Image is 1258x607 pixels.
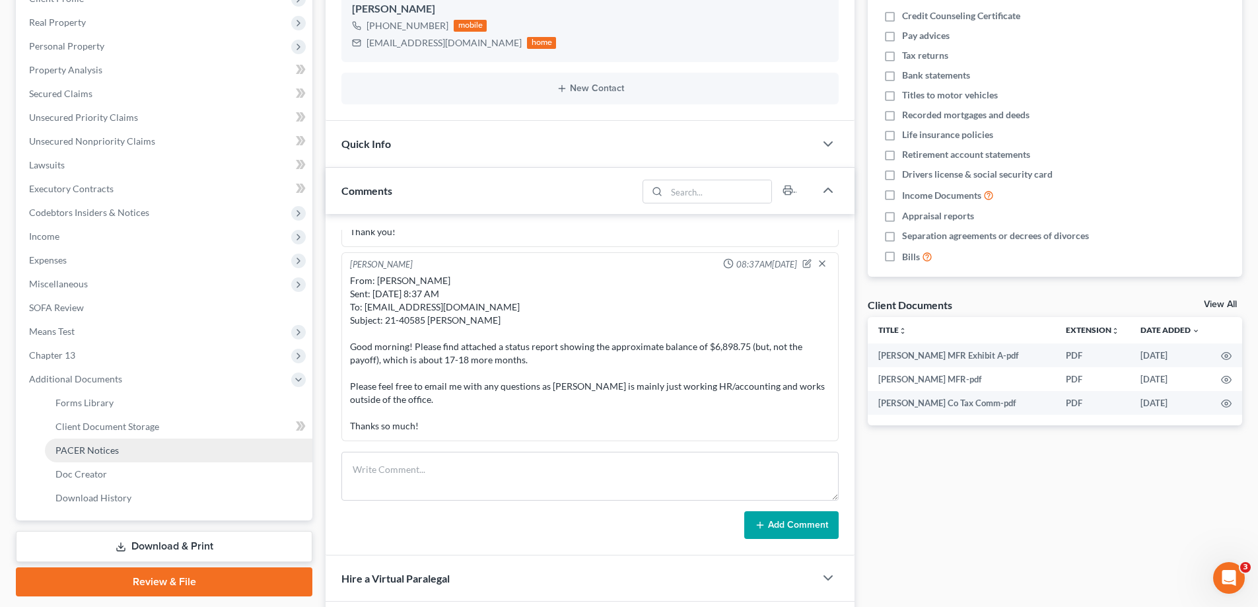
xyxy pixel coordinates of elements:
[29,278,88,289] span: Miscellaneous
[55,468,107,480] span: Doc Creator
[1213,562,1245,594] iframe: Intercom live chat
[45,391,312,415] a: Forms Library
[45,486,312,510] a: Download History
[902,209,974,223] span: Appraisal reports
[1140,325,1200,335] a: Date Added expand_more
[1204,300,1237,309] a: View All
[1066,325,1119,335] a: Extensionunfold_more
[29,17,86,28] span: Real Property
[902,128,993,141] span: Life insurance policies
[29,254,67,266] span: Expenses
[29,135,155,147] span: Unsecured Nonpriority Claims
[367,19,448,32] div: [PHONE_NUMBER]
[18,106,312,129] a: Unsecured Priority Claims
[1055,343,1130,367] td: PDF
[29,207,149,218] span: Codebtors Insiders & Notices
[29,326,75,337] span: Means Test
[45,439,312,462] a: PACER Notices
[902,148,1030,161] span: Retirement account statements
[18,296,312,320] a: SOFA Review
[55,445,119,456] span: PACER Notices
[341,572,450,585] span: Hire a Virtual Paralegal
[868,391,1055,415] td: [PERSON_NAME] Co Tax Comm-pdf
[29,64,102,75] span: Property Analysis
[16,567,312,596] a: Review & File
[29,183,114,194] span: Executory Contracts
[341,184,392,197] span: Comments
[868,298,952,312] div: Client Documents
[29,302,84,313] span: SOFA Review
[902,229,1089,242] span: Separation agreements or decrees of divorces
[18,153,312,177] a: Lawsuits
[902,250,920,264] span: Bills
[55,421,159,432] span: Client Document Storage
[341,137,391,150] span: Quick Info
[1192,327,1200,335] i: expand_more
[350,274,830,433] div: From: [PERSON_NAME] Sent: [DATE] 8:37 AM To: [EMAIL_ADDRESS][DOMAIN_NAME] Subject: 21-40585 [PERS...
[1130,367,1210,391] td: [DATE]
[868,343,1055,367] td: [PERSON_NAME] MFR Exhibit A-pdf
[878,325,907,335] a: Titleunfold_more
[902,69,970,82] span: Bank statements
[1130,391,1210,415] td: [DATE]
[55,492,131,503] span: Download History
[350,258,413,271] div: [PERSON_NAME]
[902,9,1020,22] span: Credit Counseling Certificate
[29,373,122,384] span: Additional Documents
[899,327,907,335] i: unfold_more
[18,129,312,153] a: Unsecured Nonpriority Claims
[454,20,487,32] div: mobile
[744,511,839,539] button: Add Comment
[902,89,998,102] span: Titles to motor vehicles
[367,36,522,50] div: [EMAIL_ADDRESS][DOMAIN_NAME]
[902,168,1053,181] span: Drivers license & social security card
[45,462,312,486] a: Doc Creator
[736,258,797,271] span: 08:37AM[DATE]
[1055,367,1130,391] td: PDF
[18,177,312,201] a: Executory Contracts
[1130,343,1210,367] td: [DATE]
[29,231,59,242] span: Income
[868,367,1055,391] td: [PERSON_NAME] MFR-pdf
[902,29,950,42] span: Pay advices
[352,1,828,17] div: [PERSON_NAME]
[352,83,828,94] button: New Contact
[902,108,1030,122] span: Recorded mortgages and deeds
[902,49,948,62] span: Tax returns
[1055,391,1130,415] td: PDF
[16,531,312,562] a: Download & Print
[1240,562,1251,573] span: 3
[1111,327,1119,335] i: unfold_more
[18,82,312,106] a: Secured Claims
[29,40,104,52] span: Personal Property
[18,58,312,82] a: Property Analysis
[29,349,75,361] span: Chapter 13
[527,37,556,49] div: home
[29,159,65,170] span: Lawsuits
[55,397,114,408] span: Forms Library
[29,88,92,99] span: Secured Claims
[29,112,138,123] span: Unsecured Priority Claims
[667,180,772,203] input: Search...
[902,189,981,202] span: Income Documents
[45,415,312,439] a: Client Document Storage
